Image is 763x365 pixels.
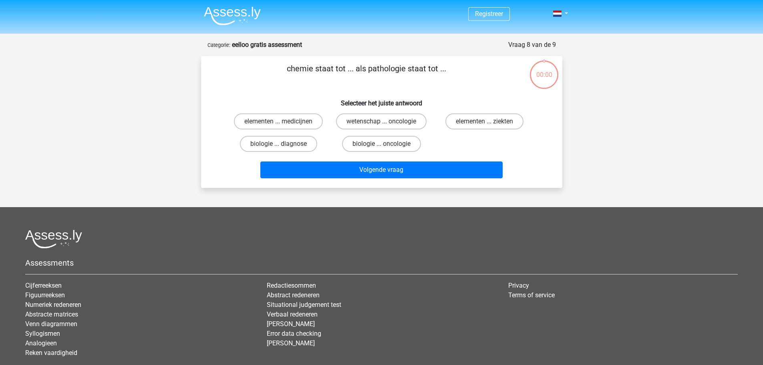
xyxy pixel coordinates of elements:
[25,291,65,299] a: Figuurreeksen
[214,93,550,107] h6: Selecteer het juiste antwoord
[25,339,57,347] a: Analogieen
[267,282,316,289] a: Redactiesommen
[336,113,427,129] label: wetenschap ... oncologie
[204,6,261,25] img: Assessly
[342,136,421,152] label: biologie ... oncologie
[25,349,77,357] a: Reken vaardigheid
[475,10,503,18] a: Registreer
[25,230,82,248] img: Assessly logo
[214,63,519,87] p: chemie staat tot ... als pathologie staat tot ...
[529,60,559,80] div: 00:00
[25,301,81,309] a: Numeriek redeneren
[445,113,523,129] label: elementen ... ziekten
[207,42,230,48] small: Categorie:
[25,330,60,337] a: Syllogismen
[234,113,323,129] label: elementen ... medicijnen
[25,320,77,328] a: Venn diagrammen
[267,330,321,337] a: Error data checking
[260,161,503,178] button: Volgende vraag
[508,40,556,50] div: Vraag 8 van de 9
[232,41,302,48] strong: eelloo gratis assessment
[25,282,62,289] a: Cijferreeksen
[508,291,555,299] a: Terms of service
[25,258,738,268] h5: Assessments
[267,301,341,309] a: Situational judgement test
[240,136,317,152] label: biologie ... diagnose
[267,320,315,328] a: [PERSON_NAME]
[267,291,320,299] a: Abstract redeneren
[267,311,318,318] a: Verbaal redeneren
[267,339,315,347] a: [PERSON_NAME]
[508,282,529,289] a: Privacy
[25,311,78,318] a: Abstracte matrices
